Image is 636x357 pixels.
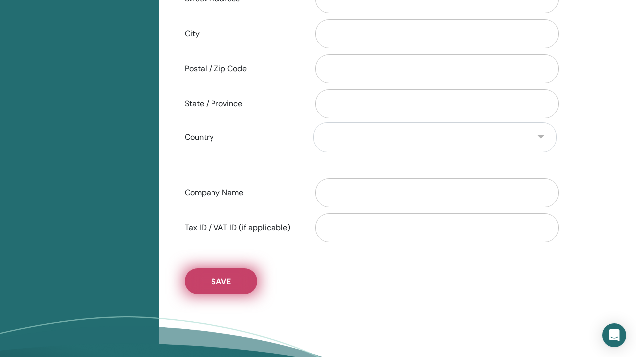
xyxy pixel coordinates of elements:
div: Open Intercom Messenger [602,323,626,347]
label: City [177,24,306,43]
label: Company Name [177,183,306,202]
button: Save [185,268,257,294]
span: Save [211,276,231,287]
label: Country [177,128,306,147]
label: State / Province [177,94,306,113]
label: Postal / Zip Code [177,59,306,78]
label: Tax ID / VAT ID (if applicable) [177,218,306,237]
